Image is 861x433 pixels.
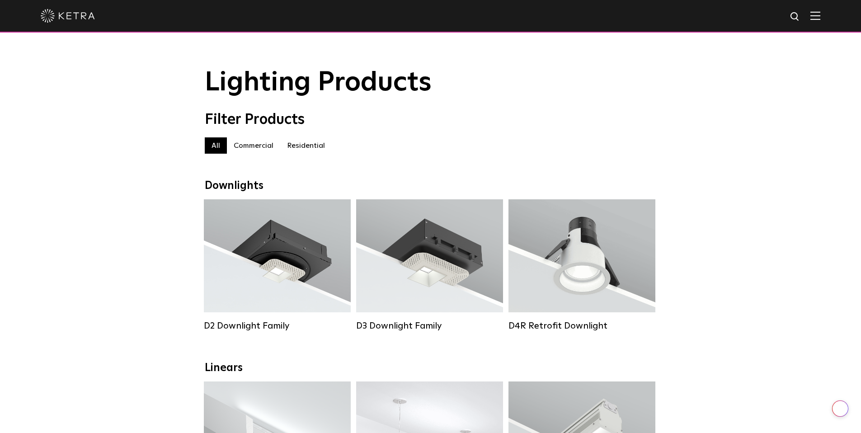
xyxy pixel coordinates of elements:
div: D4R Retrofit Downlight [508,320,655,331]
div: Linears [205,362,657,375]
div: D3 Downlight Family [356,320,503,331]
span: Lighting Products [205,69,432,96]
a: D4R Retrofit Downlight Lumen Output:800Colors:White / BlackBeam Angles:15° / 25° / 40° / 60°Watta... [508,199,655,331]
a: D3 Downlight Family Lumen Output:700 / 900 / 1100Colors:White / Black / Silver / Bronze / Paintab... [356,199,503,331]
img: ketra-logo-2019-white [41,9,95,23]
div: D2 Downlight Family [204,320,351,331]
label: Commercial [227,137,280,154]
div: Filter Products [205,111,657,128]
img: search icon [790,11,801,23]
div: Downlights [205,179,657,193]
label: All [205,137,227,154]
a: D2 Downlight Family Lumen Output:1200Colors:White / Black / Gloss Black / Silver / Bronze / Silve... [204,199,351,331]
label: Residential [280,137,332,154]
img: Hamburger%20Nav.svg [810,11,820,20]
